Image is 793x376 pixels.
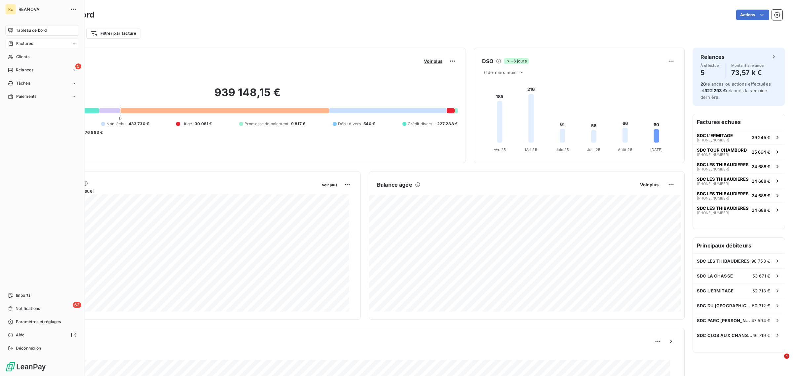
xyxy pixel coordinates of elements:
span: -6 jours [504,58,528,64]
span: 39 245 € [752,135,770,140]
span: SDC CLOS AUX CHANSONS [697,333,752,338]
button: SDC LES THIBAUDIERES[PHONE_NUMBER]24 688 € [693,173,785,188]
span: Voir plus [640,182,659,187]
button: Filtrer par facture [86,28,140,39]
span: Chiffre d'affaires mensuel [37,187,317,194]
span: 24 688 € [752,178,770,184]
h6: Balance âgée [377,181,412,189]
span: 47 594 € [751,318,770,323]
span: 0 [119,116,122,121]
span: SDC LES THIBAUDIERES [697,176,749,182]
tspan: Juin 25 [556,147,569,152]
span: À effectuer [700,63,720,67]
button: SDC LES THIBAUDIERES[PHONE_NUMBER]24 688 € [693,159,785,173]
span: SDC PARC [PERSON_NAME] [697,318,751,323]
span: 52 713 € [752,288,770,293]
h6: Relances [700,53,725,61]
span: SDC DU [GEOGRAPHIC_DATA] [697,303,752,308]
span: SDC L'ERMITAGE [697,288,734,293]
span: 63 [73,302,81,308]
iframe: Intercom live chat [771,354,786,369]
tspan: [DATE] [650,147,663,152]
span: 46 719 € [752,333,770,338]
span: 53 671 € [752,273,770,279]
tspan: Août 25 [618,147,632,152]
span: [PHONE_NUMBER] [697,211,729,215]
button: Actions [736,10,769,20]
span: Crédit divers [408,121,433,127]
span: 25 864 € [752,149,770,155]
button: SDC LES THIBAUDIERES[PHONE_NUMBER]24 688 € [693,188,785,203]
span: 24 688 € [752,207,770,213]
span: Montant à relancer [731,63,765,67]
span: Paramètres et réglages [16,319,61,325]
span: 433 730 € [129,121,149,127]
span: Tableau de bord [16,27,47,33]
span: 9 817 € [291,121,305,127]
span: Factures [16,41,33,47]
span: [PHONE_NUMBER] [697,196,729,200]
span: 30 081 € [195,121,212,127]
span: Relances [16,67,33,73]
span: -227 288 € [435,121,458,127]
span: Voir plus [424,58,442,64]
span: Voir plus [322,183,337,187]
div: RE [5,4,16,15]
tspan: Mai 25 [525,147,537,152]
span: -76 883 € [83,130,103,135]
span: 1 [784,354,789,359]
button: SDC LES THIBAUDIERES[PHONE_NUMBER]24 688 € [693,203,785,217]
span: Litige [181,121,192,127]
span: SDC LES THIBAUDIERES [697,162,749,167]
span: relances ou actions effectuées et relancés la semaine dernière. [700,81,771,100]
tspan: Avr. 25 [494,147,506,152]
span: 24 688 € [752,164,770,169]
span: 6 derniers mois [484,70,516,75]
a: Aide [5,330,79,340]
span: Non-échu [106,121,126,127]
tspan: Juil. 25 [587,147,600,152]
h6: Principaux débiteurs [693,238,785,253]
button: SDC L'ERMITAGE[PHONE_NUMBER]39 245 € [693,130,785,144]
span: [PHONE_NUMBER] [697,182,729,186]
span: [PHONE_NUMBER] [697,153,729,157]
span: SDC TOUR CHAMBORD [697,147,747,153]
span: SDC LA CHASSE [697,273,733,279]
span: 50 312 € [752,303,770,308]
span: SDC LES THIBAUDIERES [697,258,750,264]
span: Débit divers [338,121,361,127]
span: SDC LES THIBAUDIERES [697,191,749,196]
button: Voir plus [320,182,339,188]
span: Notifications [16,306,40,312]
span: 24 688 € [752,193,770,198]
span: [PHONE_NUMBER] [697,167,729,171]
h4: 5 [700,67,720,78]
span: SDC LES THIBAUDIERES [697,206,749,211]
span: Déconnexion [16,345,41,351]
span: Promesse de paiement [245,121,288,127]
span: 322 293 € [704,88,726,93]
button: SDC TOUR CHAMBORD[PHONE_NUMBER]25 864 € [693,144,785,159]
button: Voir plus [422,58,444,64]
h6: DSO [482,57,493,65]
span: [PHONE_NUMBER] [697,138,729,142]
span: Imports [16,292,30,298]
span: SDC L'ERMITAGE [697,133,733,138]
span: 5 [75,63,81,69]
span: Aide [16,332,25,338]
h2: 939 148,15 € [37,86,458,106]
span: 98 753 € [751,258,770,264]
h4: 73,57 k € [731,67,765,78]
span: 540 € [363,121,375,127]
button: Voir plus [638,182,661,188]
span: Clients [16,54,29,60]
h6: Factures échues [693,114,785,130]
span: 28 [700,81,706,87]
span: REANOVA [19,7,66,12]
span: Tâches [16,80,30,86]
span: Paiements [16,94,36,99]
img: Logo LeanPay [5,361,46,372]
